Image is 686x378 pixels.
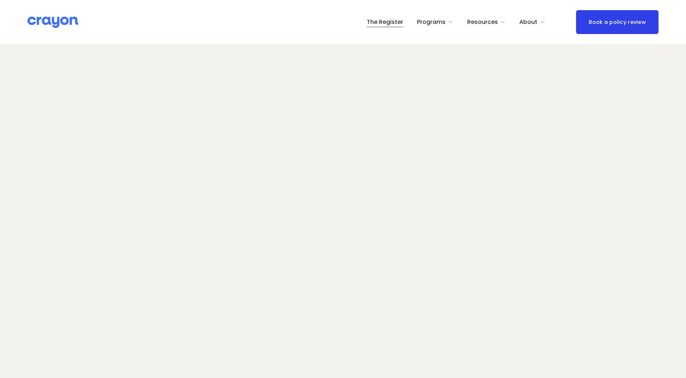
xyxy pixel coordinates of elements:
span: Programs [417,17,446,28]
a: folder dropdown [417,16,453,28]
span: About [519,17,537,28]
a: folder dropdown [519,16,545,28]
img: Crayon [27,16,78,29]
a: Book a policy review [576,10,659,34]
span: Resources [467,17,498,28]
a: The Register [367,16,403,28]
a: folder dropdown [467,16,506,28]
